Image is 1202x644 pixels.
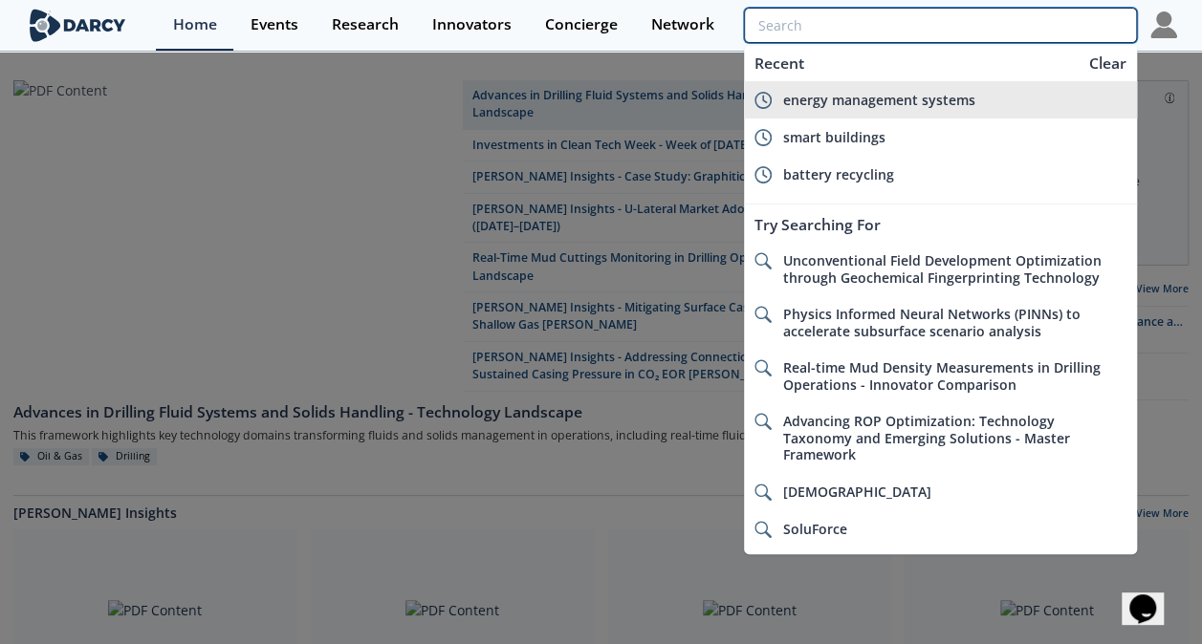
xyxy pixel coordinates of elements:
span: energy management systems [783,91,975,109]
img: logo-wide.svg [26,9,130,42]
img: icon [754,129,772,146]
span: battery recycling [783,165,894,183]
span: Unconventional Field Development Optimization through Geochemical Fingerprinting Technology [783,251,1102,287]
img: icon [754,252,772,269]
span: [DEMOGRAPHIC_DATA] [783,483,931,501]
img: icon [754,92,772,109]
span: SoluForce [783,520,847,538]
input: Advanced Search [744,8,1136,43]
div: Try Searching For [744,207,1136,243]
div: Home [173,17,217,32]
img: icon [754,166,772,183]
div: Recent [744,46,1079,81]
div: Innovators [432,17,512,32]
img: icon [754,306,772,323]
img: Profile [1150,11,1177,38]
div: Clear [1082,53,1133,75]
img: icon [754,413,772,430]
img: icon [754,359,772,376]
span: smart buildings [783,128,885,146]
iframe: chat widget [1122,568,1183,625]
div: Network [651,17,714,32]
img: icon [754,521,772,538]
div: Events [251,17,298,32]
img: icon [754,483,772,501]
span: Physics Informed Neural Networks (PINNs) to accelerate subsurface scenario analysis [783,305,1081,340]
span: Real-time Mud Density Measurements in Drilling Operations - Innovator Comparison [783,358,1101,394]
span: Advancing ROP Optimization: Technology Taxonomy and Emerging Solutions - Master Framework [783,412,1070,463]
div: Concierge [545,17,618,32]
div: Research [332,17,399,32]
